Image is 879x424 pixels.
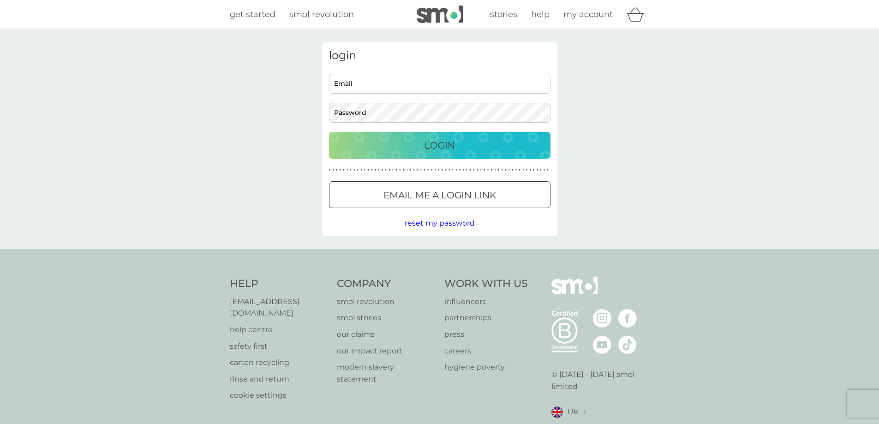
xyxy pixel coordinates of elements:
[466,168,468,173] p: ●
[526,168,528,173] p: ●
[563,8,613,21] a: my account
[420,168,422,173] p: ●
[375,168,377,173] p: ●
[505,168,507,173] p: ●
[551,369,650,392] p: © [DATE] - [DATE] smol limited
[529,168,531,173] p: ●
[230,324,328,336] a: help centre
[477,168,478,173] p: ●
[498,168,500,173] p: ●
[364,168,366,173] p: ●
[230,296,328,319] a: [EMAIL_ADDRESS][DOMAIN_NAME]
[289,9,354,19] span: smol revolution
[337,345,435,357] a: our impact report
[551,406,563,418] img: UK flag
[336,168,338,173] p: ●
[389,168,390,173] p: ●
[405,219,475,227] span: reset my password
[230,340,328,352] a: safety first
[544,168,545,173] p: ●
[230,357,328,369] a: carton recycling
[519,168,520,173] p: ●
[455,168,457,173] p: ●
[593,309,611,328] img: visit the smol Instagram page
[399,168,401,173] p: ●
[385,168,387,173] p: ●
[378,168,380,173] p: ●
[357,168,359,173] p: ●
[230,373,328,385] a: rinse and return
[444,345,528,357] a: careers
[230,389,328,401] a: cookie settings
[350,168,352,173] p: ●
[487,168,489,173] p: ●
[410,168,412,173] p: ●
[512,168,514,173] p: ●
[563,9,613,19] span: my account
[444,328,528,340] a: press
[568,406,579,418] span: UK
[434,168,436,173] p: ●
[417,168,419,173] p: ●
[470,168,472,173] p: ●
[329,168,331,173] p: ●
[494,168,496,173] p: ●
[405,217,475,229] button: reset my password
[490,9,517,19] span: stories
[533,168,535,173] p: ●
[339,168,341,173] p: ●
[452,168,454,173] p: ●
[501,168,503,173] p: ●
[417,6,463,23] img: smol
[343,168,345,173] p: ●
[382,168,383,173] p: ●
[425,138,455,153] p: Login
[424,168,425,173] p: ●
[618,309,637,328] img: visit the smol Facebook page
[522,168,524,173] p: ●
[618,335,637,354] img: visit the smol Tiktok page
[427,168,429,173] p: ●
[444,277,528,291] h4: Work With Us
[540,168,542,173] p: ●
[395,168,397,173] p: ●
[230,9,275,19] span: get started
[367,168,369,173] p: ●
[444,312,528,324] a: partnerships
[445,168,447,173] p: ●
[230,277,328,291] h4: Help
[462,168,464,173] p: ●
[337,361,435,385] p: modern slavery statement
[406,168,408,173] p: ●
[230,8,275,21] a: get started
[431,168,433,173] p: ●
[444,296,528,308] a: influencers
[551,277,598,308] img: smol
[484,168,485,173] p: ●
[353,168,355,173] p: ●
[403,168,405,173] p: ●
[360,168,362,173] p: ●
[337,328,435,340] a: our claims
[531,8,550,21] a: help
[337,312,435,324] a: smol stories
[329,49,550,62] h3: login
[448,168,450,173] p: ●
[531,9,550,19] span: help
[444,361,528,373] a: hygiene poverty
[337,296,435,308] p: smol revolution
[490,168,492,173] p: ●
[337,277,435,291] h4: Company
[392,168,394,173] p: ●
[329,181,550,208] button: Email me a login link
